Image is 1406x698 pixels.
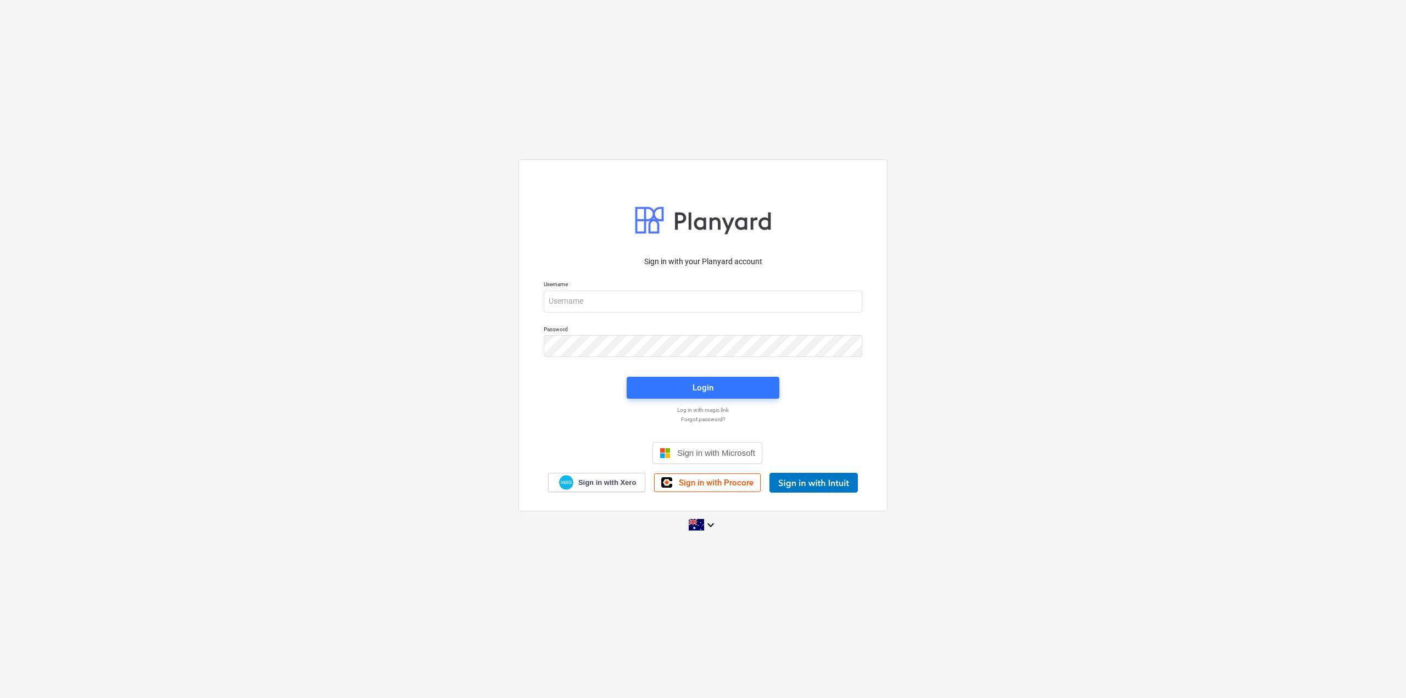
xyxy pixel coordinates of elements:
a: Sign in with Xero [548,473,646,492]
p: Password [544,326,862,335]
i: keyboard_arrow_down [704,518,717,532]
a: Log in with magic link [538,406,868,414]
p: Username [544,281,862,290]
div: Login [693,381,713,395]
span: Sign in with Xero [578,478,636,488]
p: Sign in with your Planyard account [544,256,862,267]
a: Forgot password? [538,416,868,423]
img: Xero logo [559,475,573,490]
span: Sign in with Procore [679,478,754,488]
a: Sign in with Procore [654,473,761,492]
input: Username [544,291,862,312]
img: Microsoft logo [660,448,671,459]
span: Sign in with Microsoft [677,448,755,457]
button: Login [627,377,779,399]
